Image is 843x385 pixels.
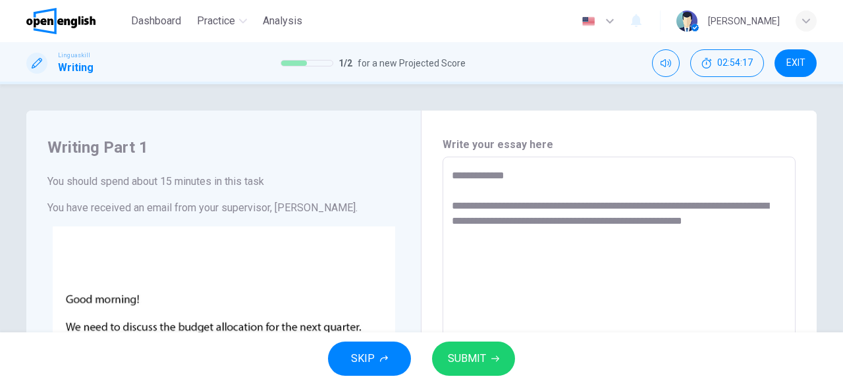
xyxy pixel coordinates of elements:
[708,13,780,29] div: [PERSON_NAME]
[58,51,90,60] span: Linguaskill
[26,8,95,34] img: OpenEnglish logo
[258,9,308,33] button: Analysis
[58,60,94,76] h1: Writing
[351,349,375,368] span: SKIP
[676,11,697,32] img: Profile picture
[263,13,302,29] span: Analysis
[690,49,764,77] div: Hide
[448,349,486,368] span: SUBMIT
[131,13,181,29] span: Dashboard
[690,49,764,77] button: 02:54:17
[339,55,352,71] span: 1 / 2
[443,137,796,153] h6: Write your essay here
[786,58,805,68] span: EXIT
[652,49,680,77] div: Mute
[197,13,235,29] span: Practice
[580,16,597,26] img: en
[775,49,817,77] button: EXIT
[47,174,400,190] h6: You should spend about 15 minutes in this task
[432,342,515,376] button: SUBMIT
[47,200,400,216] h6: You have received an email from your supervisor, [PERSON_NAME].
[26,8,126,34] a: OpenEnglish logo
[126,9,186,33] button: Dashboard
[358,55,466,71] span: for a new Projected Score
[192,9,252,33] button: Practice
[47,137,400,158] h4: Writing Part 1
[328,342,411,376] button: SKIP
[717,58,753,68] span: 02:54:17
